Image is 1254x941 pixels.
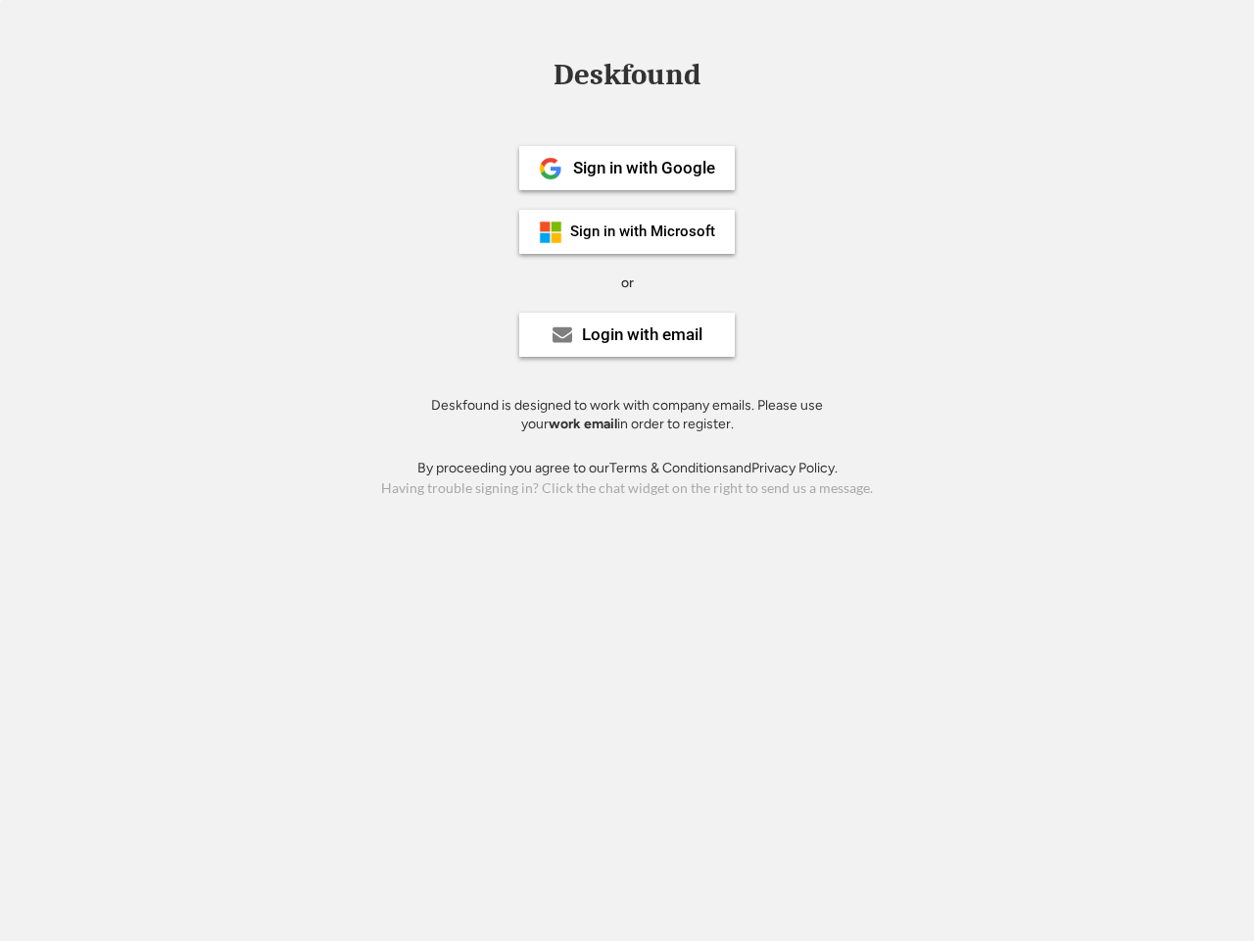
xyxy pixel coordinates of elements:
img: 1024px-Google__G__Logo.svg.png [539,157,562,180]
div: Deskfound [544,60,710,90]
div: Sign in with Google [573,160,715,176]
div: Deskfound is designed to work with company emails. Please use your in order to register. [407,396,847,434]
img: ms-symbollockup_mssymbol_19.png [539,221,562,244]
strong: work email [549,416,617,432]
div: Login with email [582,326,702,343]
a: Terms & Conditions [609,460,729,476]
div: Sign in with Microsoft [570,224,715,239]
div: By proceeding you agree to our and [417,459,838,478]
div: or [621,273,634,293]
a: Privacy Policy. [751,460,838,476]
